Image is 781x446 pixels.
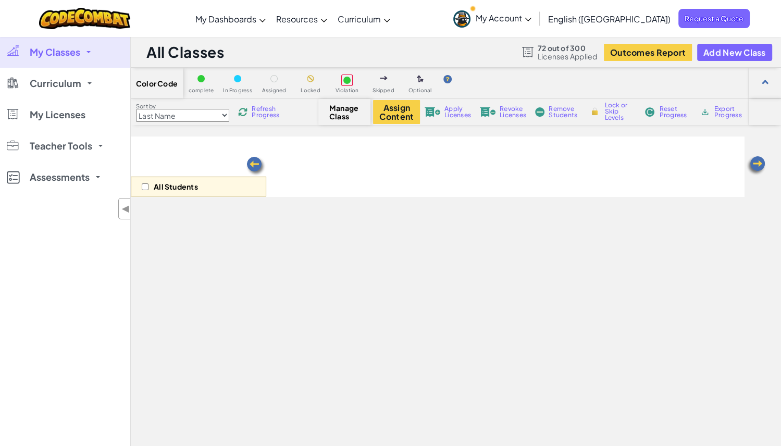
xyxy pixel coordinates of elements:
[538,52,598,60] span: Licenses Applied
[373,88,394,93] span: Skipped
[146,42,224,62] h1: All Classes
[271,5,332,33] a: Resources
[480,107,495,117] img: IconLicenseRevoke.svg
[548,14,671,24] span: English ([GEOGRAPHIC_DATA])
[444,106,471,118] span: Apply Licenses
[476,13,531,23] span: My Account
[697,44,772,61] button: Add New Class
[30,110,85,119] span: My Licenses
[262,88,287,93] span: Assigned
[678,9,750,28] a: Request a Quote
[329,104,360,120] span: Manage Class
[223,88,252,93] span: In Progress
[453,10,470,28] img: avatar
[408,88,432,93] span: Optional
[448,2,537,35] a: My Account
[332,5,395,33] a: Curriculum
[30,172,90,182] span: Assessments
[195,14,256,24] span: My Dashboards
[335,88,358,93] span: Violation
[154,182,198,191] p: All Students
[417,75,424,83] img: IconOptionalLevel.svg
[189,88,214,93] span: complete
[136,102,229,110] label: Sort by
[245,156,266,177] img: Arrow_Left.png
[39,8,130,29] img: CodeCombat logo
[190,5,271,33] a: My Dashboards
[604,102,635,121] span: Lock or Skip Levels
[500,106,526,118] span: Revoke Licenses
[549,106,580,118] span: Remove Students
[659,106,690,118] span: Reset Progress
[276,14,318,24] span: Resources
[538,44,598,52] span: 72 out of 300
[301,88,320,93] span: Locked
[746,155,766,176] img: Arrow_Left.png
[604,44,692,61] button: Outcomes Report
[535,107,544,117] img: IconRemoveStudents.svg
[644,107,655,117] img: IconReset.svg
[238,107,247,117] img: IconReload.svg
[380,76,388,80] img: IconSkippedLevel.svg
[338,14,381,24] span: Curriculum
[30,79,81,88] span: Curriculum
[425,107,440,117] img: IconLicenseApply.svg
[252,106,284,118] span: Refresh Progress
[714,106,746,118] span: Export Progress
[136,79,178,88] span: Color Code
[373,100,420,124] button: Assign Content
[443,75,452,83] img: IconHint.svg
[700,107,710,117] img: IconArchive.svg
[30,47,80,57] span: My Classes
[589,107,600,116] img: IconLock.svg
[121,201,130,216] span: ◀
[30,141,92,151] span: Teacher Tools
[543,5,676,33] a: English ([GEOGRAPHIC_DATA])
